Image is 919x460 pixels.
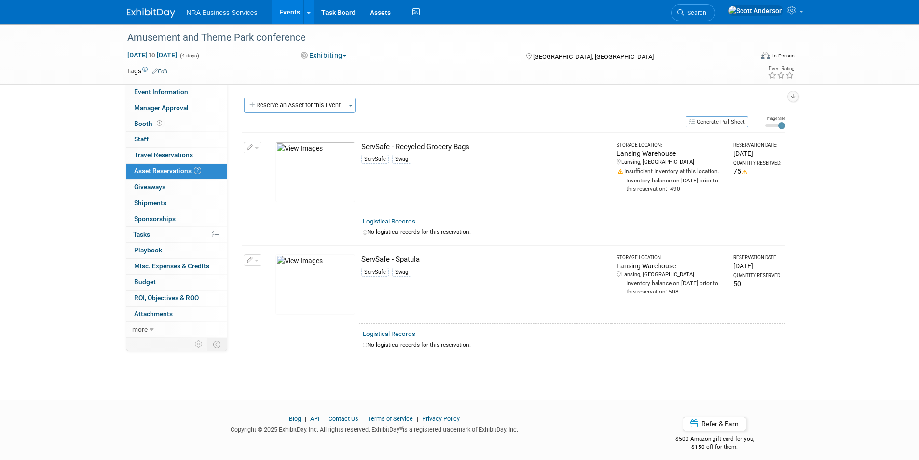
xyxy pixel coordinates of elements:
a: Tasks [126,227,227,242]
div: Inventory balance on [DATE] prior to this reservation: 508 [617,279,725,296]
div: Copyright © 2025 ExhibitDay, Inc. All rights reserved. ExhibitDay is a registered trademark of Ex... [127,423,623,434]
span: Event Information [134,88,188,96]
a: API [310,415,319,422]
a: Privacy Policy [422,415,460,422]
a: more [126,322,227,337]
a: Manager Approval [126,100,227,116]
div: Event Rating [768,66,794,71]
span: Misc. Expenses & Credits [134,262,209,270]
span: (4 days) [179,53,199,59]
div: Insufficient Inventory at this location. [617,166,725,176]
div: $150 off for them. [637,443,793,451]
button: Generate Pull Sheet [686,116,748,127]
span: Shipments [134,199,166,207]
span: Playbook [134,246,162,254]
div: [DATE] [733,261,781,271]
a: Contact Us [329,415,358,422]
a: Edit [152,68,168,75]
img: Scott Anderson [728,5,783,16]
span: Search [684,9,706,16]
img: Format-Inperson.png [761,52,770,59]
div: ServSafe [361,268,389,277]
a: Shipments [126,195,227,211]
td: Tags [127,66,168,76]
a: Search [671,4,715,21]
div: Lansing, [GEOGRAPHIC_DATA] [617,271,725,279]
a: ROI, Objectives & ROO [126,291,227,306]
a: Logistical Records [363,218,415,225]
span: Sponsorships [134,215,176,223]
a: Asset Reservations2 [126,164,227,179]
a: Staff [126,132,227,147]
a: Travel Reservations [126,148,227,163]
span: Attachments [134,310,173,318]
span: Travel Reservations [134,151,193,159]
a: Logistical Records [363,330,415,337]
div: Storage Location: [617,142,725,149]
span: 2 [194,167,201,174]
div: Quantity Reserved: [733,160,781,167]
a: Booth [126,116,227,132]
span: Manager Approval [134,104,189,112]
div: ServSafe - Recycled Grocery Bags [361,142,608,152]
span: Staff [134,135,149,143]
a: Blog [289,415,301,422]
sup: ® [399,425,403,431]
span: | [321,415,327,422]
div: Image Size [765,115,785,121]
div: Storage Location: [617,254,725,261]
span: NRA Business Services [187,9,258,16]
div: Lansing Warehouse [617,149,725,158]
span: Giveaways [134,183,165,191]
a: Refer & Earn [683,417,746,431]
a: Sponsorships [126,211,227,227]
a: Terms of Service [368,415,413,422]
div: ServSafe [361,155,389,164]
div: $500 Amazon gift card for you, [637,429,793,451]
span: to [148,51,157,59]
img: View Images [275,142,355,202]
div: Quantity Reserved: [733,272,781,279]
span: Booth [134,120,164,127]
a: Misc. Expenses & Credits [126,259,227,274]
div: 75 [733,167,781,176]
span: Asset Reservations [134,167,201,175]
div: Lansing, [GEOGRAPHIC_DATA] [617,158,725,166]
div: Swag [392,155,411,164]
span: | [360,415,366,422]
button: Reserve an Asset for this Event [244,98,346,113]
span: more [132,325,148,333]
span: ROI, Objectives & ROO [134,294,199,302]
span: Budget [134,278,156,286]
span: Tasks [133,230,150,238]
a: Budget [126,275,227,290]
span: Booth not reserved yet [155,120,164,127]
a: Attachments [126,307,227,322]
div: Event Format [696,50,795,65]
div: 50 [733,279,781,289]
div: No logistical records for this reservation. [363,341,782,349]
td: Toggle Event Tabs [207,338,227,350]
div: ServSafe - Spatula [361,254,608,265]
a: Playbook [126,243,227,258]
a: Giveaways [126,180,227,195]
div: Amusement and Theme Park conference [124,29,738,46]
div: [DATE] [733,149,781,158]
span: | [302,415,309,422]
div: Reservation Date: [733,254,781,261]
button: Exhibiting [297,51,350,61]
div: Swag [392,268,411,277]
div: Lansing Warehouse [617,261,725,271]
span: [DATE] [DATE] [127,51,178,59]
img: ExhibitDay [127,8,175,18]
div: In-Person [772,52,795,59]
div: Reservation Date: [733,142,781,149]
span: [GEOGRAPHIC_DATA], [GEOGRAPHIC_DATA] [533,53,654,60]
div: Inventory balance on [DATE] prior to this reservation: -490 [617,176,725,193]
a: Event Information [126,84,227,100]
div: No logistical records for this reservation. [363,228,782,236]
img: View Images [275,254,355,315]
span: | [414,415,421,422]
td: Personalize Event Tab Strip [191,338,207,350]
